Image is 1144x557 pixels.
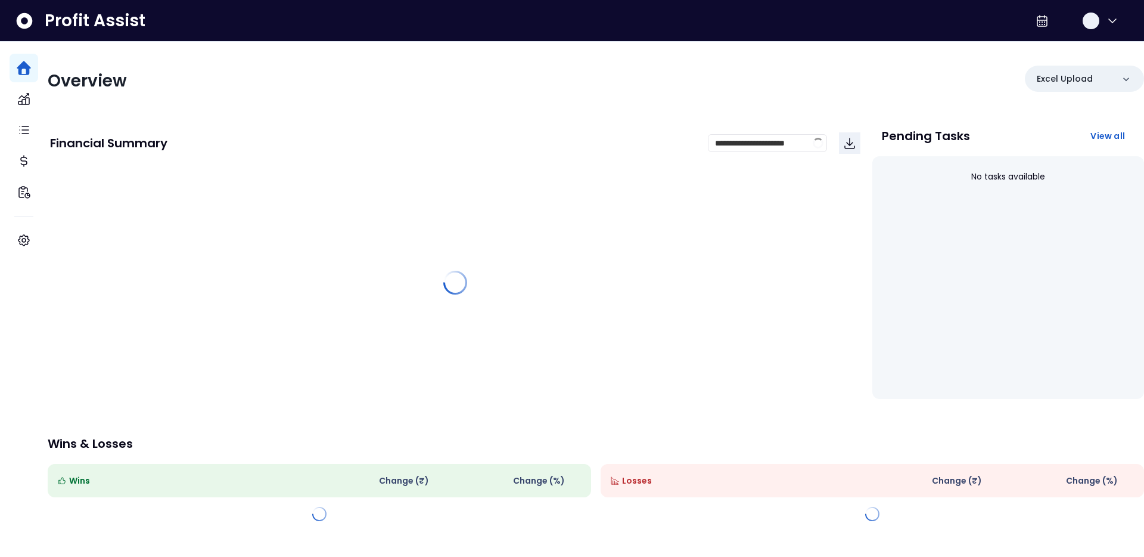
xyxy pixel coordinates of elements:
span: Overview [48,69,127,92]
button: View all [1081,125,1134,147]
button: Download [839,132,860,154]
div: No tasks available [882,161,1134,193]
span: View all [1090,130,1125,142]
span: Change ( ₹ ) [932,475,982,487]
p: Pending Tasks [882,130,970,142]
span: Change ( ₹ ) [379,475,429,487]
p: Financial Summary [50,137,167,149]
span: Change (%) [1066,475,1118,487]
p: Wins & Losses [48,438,1144,450]
span: Losses [622,475,652,487]
span: Change (%) [513,475,565,487]
p: Excel Upload [1037,73,1093,85]
span: Wins [69,475,90,487]
span: Profit Assist [45,10,145,32]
